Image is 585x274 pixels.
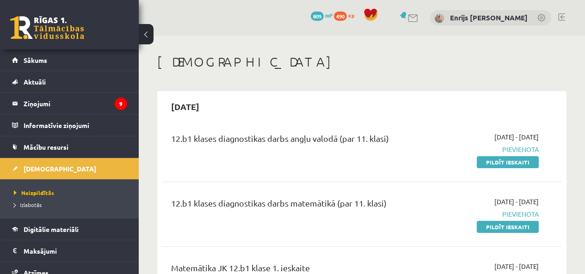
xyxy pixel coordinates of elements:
div: 12.b1 klases diagnostikas darbs matemātikā (par 11. klasi) [171,197,412,214]
span: Aktuāli [24,78,46,86]
legend: Maksājumi [24,240,127,262]
a: Izlabotās [14,201,129,209]
a: 809 mP [311,12,333,19]
span: Neizpildītās [14,189,54,196]
div: 12.b1 klases diagnostikas darbs angļu valodā (par 11. klasi) [171,132,412,149]
span: Digitālie materiāli [24,225,79,233]
h1: [DEMOGRAPHIC_DATA] [157,54,567,70]
span: xp [348,12,354,19]
span: [DATE] - [DATE] [494,132,539,142]
img: Enrijs Patriks Jefimovs [435,14,444,23]
a: Informatīvie ziņojumi [12,115,127,136]
span: [DATE] - [DATE] [494,197,539,207]
a: Maksājumi [12,240,127,262]
i: 9 [115,97,127,110]
legend: Ziņojumi [24,93,127,114]
a: Digitālie materiāli [12,219,127,240]
a: Neizpildītās [14,189,129,197]
span: Pievienota [425,145,539,154]
span: Izlabotās [14,201,42,208]
span: [DEMOGRAPHIC_DATA] [24,164,96,173]
h2: [DATE] [162,96,209,117]
a: Ziņojumi9 [12,93,127,114]
span: mP [325,12,333,19]
a: Mācību resursi [12,136,127,158]
span: Pievienota [425,209,539,219]
legend: Informatīvie ziņojumi [24,115,127,136]
a: [DEMOGRAPHIC_DATA] [12,158,127,179]
span: 809 [311,12,324,21]
span: Sākums [24,56,47,64]
a: Pildīt ieskaiti [477,221,539,233]
span: Mācību resursi [24,143,68,151]
a: Enrijs [PERSON_NAME] [450,13,528,22]
a: Sākums [12,49,127,71]
a: 490 xp [334,12,359,19]
a: Rīgas 1. Tālmācības vidusskola [10,16,84,39]
a: Aktuāli [12,71,127,92]
a: Pildīt ieskaiti [477,156,539,168]
span: 490 [334,12,347,21]
span: [DATE] - [DATE] [494,262,539,271]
